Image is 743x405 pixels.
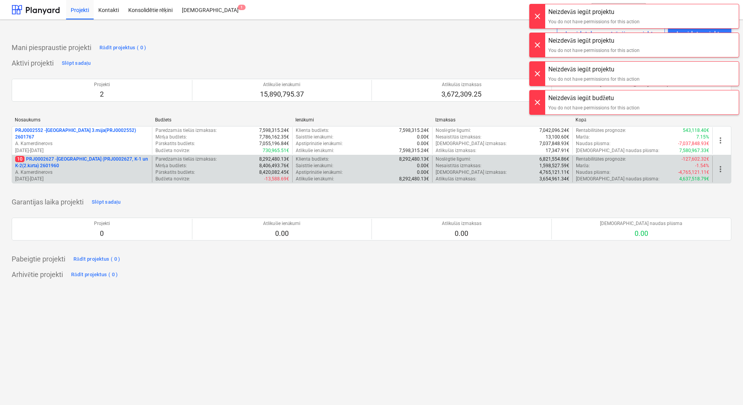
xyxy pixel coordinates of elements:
[94,220,110,227] p: Projekti
[92,198,121,207] div: Slēpt sadaļu
[436,134,481,140] p: Nesaistītās izmaksas :
[576,147,659,154] p: [DEMOGRAPHIC_DATA] naudas plūsma :
[417,134,429,140] p: 0.00€
[263,147,289,154] p: 730,965.51€
[15,156,149,183] div: 10PRJ0002627 -[GEOGRAPHIC_DATA] (PRJ0002627, K-1 un K-2(2.kārta) 2601960A. Kamerdinerovs[DATE]-[D...
[15,117,149,123] div: Nosaukums
[155,117,289,123] div: Budžets
[441,90,481,99] p: 3,672,309.25
[716,136,725,145] span: more_vert
[600,229,682,238] p: 0.00
[94,90,110,99] p: 2
[12,197,84,207] p: Garantijas laika projekti
[15,140,149,147] p: A. Kamerdinerovs
[295,117,429,123] div: Ienākumi
[12,59,54,68] p: Aktīvi projekti
[576,156,626,163] p: Rentabilitātes prognoze :
[72,253,122,265] button: Rādīt projektus ( 0 )
[15,127,149,154] div: PRJ0002552 -[GEOGRAPHIC_DATA] 3.māja(PRJ0002552) 2601767A. Kamerdinerovs[DATE]-[DATE]
[259,163,289,169] p: 8,406,493.76€
[548,104,640,111] div: You do not have permissions for this action
[548,47,640,54] div: You do not have permissions for this action
[600,220,682,227] p: [DEMOGRAPHIC_DATA] naudas plūsma
[12,43,91,52] p: Mani piespraustie projekti
[678,169,709,176] p: -4,765,121.11€
[260,90,304,99] p: 15,890,795.37
[62,59,91,68] div: Slēpt sadaļu
[73,255,120,264] div: Rādīt projektus ( 0 )
[296,127,329,134] p: Klienta budžets :
[576,176,659,182] p: [DEMOGRAPHIC_DATA] naudas plūsma :
[296,169,343,176] p: Apstiprinātie ienākumi :
[576,134,590,140] p: Marža :
[436,176,476,182] p: Atlikušās izmaksas :
[695,163,709,169] p: -1.54%
[436,140,507,147] p: [DEMOGRAPHIC_DATA] izmaksas :
[679,147,709,154] p: 7,580,967.33€
[260,81,304,88] p: Atlikušie ienākumi
[548,36,640,45] div: Neizdevās iegūt projektu
[399,147,429,154] p: 7,598,315.24€
[259,127,289,134] p: 7,598,315.24€
[679,176,709,182] p: 4,637,518.79€
[155,127,216,134] p: Paredzamās tiešās izmaksas :
[546,134,569,140] p: 13,100.60€
[15,127,149,140] p: PRJ0002552 - [GEOGRAPHIC_DATA] 3.māja(PRJ0002552) 2601767
[704,368,743,405] iframe: Chat Widget
[696,134,709,140] p: 7.15%
[60,57,93,69] button: Slēpt sadaļu
[539,140,569,147] p: 7,037,848.93€
[15,176,149,182] p: [DATE] - [DATE]
[259,140,289,147] p: 7,055,196.84€
[12,270,63,279] p: Arhivētie projekti
[94,229,110,238] p: 0
[576,163,590,169] p: Marža :
[436,147,476,154] p: Atlikušās izmaksas :
[548,7,640,17] div: Neizdevās iegūt projektu
[15,147,149,154] p: [DATE] - [DATE]
[155,169,195,176] p: Pārskatīts budžets :
[399,176,429,182] p: 8,292,480.13€
[155,134,187,140] p: Mērķa budžets :
[69,268,120,281] button: Rādīt projektus ( 0 )
[399,156,429,163] p: 8,292,480.13€
[539,127,569,134] p: 7,042,096.24€
[716,164,725,174] span: more_vert
[539,176,569,182] p: 3,654,961.34€
[12,254,65,264] p: Pabeigtie projekti
[259,156,289,163] p: 8,292,480.13€
[155,156,216,163] p: Paredzamās tiešās izmaksas :
[539,163,569,169] p: 1,598,527.59€
[442,229,481,238] p: 0.00
[155,140,195,147] p: Pārskatīts budžets :
[155,147,190,154] p: Budžeta novirze :
[263,220,300,227] p: Atlikušie ienākumi
[576,169,610,176] p: Naudas plūsma :
[238,5,246,10] span: 1
[548,93,640,103] div: Neizdevās iegūt budžetu
[548,18,640,25] div: You do not have permissions for this action
[155,176,190,182] p: Budžeta novirze :
[441,81,481,88] p: Atlikušās izmaksas
[155,163,187,169] p: Mērķa budžets :
[99,43,147,52] div: Rādīt projektus ( 0 )
[576,117,710,123] div: Kopā
[399,127,429,134] p: 7,598,315.24€
[296,156,329,163] p: Klienta budžets :
[15,156,149,169] p: PRJ0002627 - [GEOGRAPHIC_DATA] (PRJ0002627, K-1 un K-2(2.kārta) 2601960
[436,127,471,134] p: Noslēgtie līgumi :
[539,156,569,163] p: 6,821,554.86€
[417,140,429,147] p: 0.00€
[296,134,334,140] p: Saistītie ienākumi :
[296,176,334,182] p: Atlikušie ienākumi :
[678,140,709,147] p: -7,037,848.93€
[296,140,343,147] p: Apstiprinātie ienākumi :
[98,42,148,54] button: Rādīt projektus ( 0 )
[259,134,289,140] p: 7,786,162.35€
[435,117,569,123] div: Izmaksas
[682,156,709,163] p: -127,602.32€
[576,140,610,147] p: Naudas plūsma :
[94,81,110,88] p: Projekti
[15,156,24,162] span: 10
